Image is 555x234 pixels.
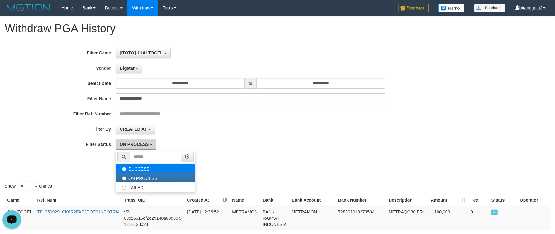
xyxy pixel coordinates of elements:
[122,194,185,206] th: Trans. UID
[116,48,171,58] button: [ITOTO] JUALTOGEL
[260,194,289,206] th: Bank
[116,182,195,192] label: FAILED
[184,206,230,230] td: [DATE] 12:36:52
[468,206,489,230] td: 0
[474,4,505,12] img: panduan.png
[289,194,336,206] th: Bank Account
[386,194,428,206] th: Description
[230,194,260,206] th: Name
[428,194,468,206] th: Amount: activate to sort column ascending
[37,209,119,214] a: TF_250929_CK6R2FASJDOT91NPOTRN
[336,206,386,230] td: 728801013273534
[120,127,147,132] span: CREATED AT
[260,206,289,230] td: BANK RAKYAT INDONESIA
[120,142,149,147] span: ON PROCESS
[245,78,256,89] span: to
[16,182,39,191] select: Showentries
[230,206,260,230] td: METRAMON
[120,66,135,71] span: Bigstar
[116,124,155,134] button: CREATED AT
[5,206,35,230] td: JUALTOGEL
[5,194,35,206] th: Game
[122,186,126,190] input: FAILED
[386,206,428,230] td: METRAQQ30 BRI
[336,194,386,206] th: Bank Number
[184,194,230,206] th: Created At: activate to sort column ascending
[5,182,52,191] label: Show entries
[289,206,336,230] td: METRAMON
[120,50,163,55] span: [ITOTO] JUALTOGEL
[116,139,156,150] button: ON PROCESS
[428,206,468,230] td: 1,100,000
[398,4,429,12] img: Feedback.jpg
[116,173,195,182] label: ON PROCESS
[5,3,52,12] img: MOTION_logo.png
[438,4,465,12] img: Button%20Memo.svg
[116,63,142,73] button: Bigstar
[491,210,498,215] span: ON PROCESS
[35,194,121,206] th: Ref. Num
[116,164,195,173] label: SUCCESS
[122,206,185,230] td: V2-68c26615ef2e29140a09d89a-1310128023
[517,194,550,206] th: Operator
[122,167,126,171] input: SUCCESS
[2,2,21,21] button: Open LiveChat chat widget
[489,194,517,206] th: Status
[5,22,550,35] h1: Withdraw PGA History
[468,194,489,206] th: Fee
[122,176,126,180] input: ON PROCESS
